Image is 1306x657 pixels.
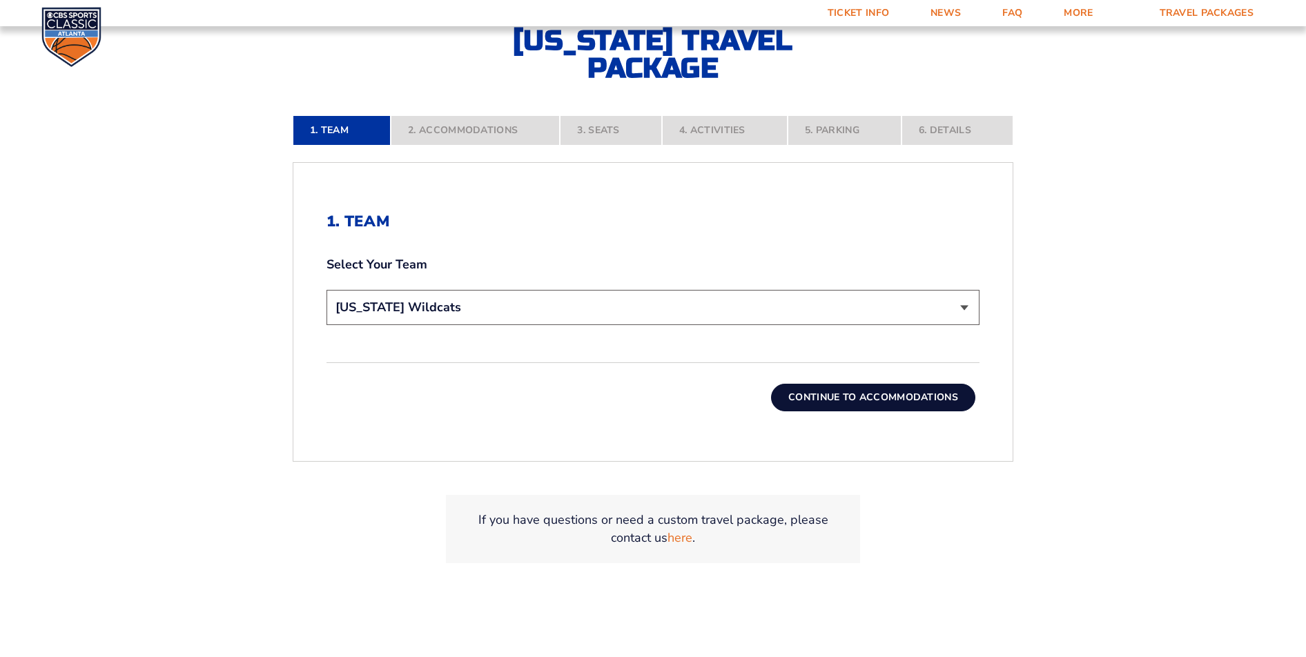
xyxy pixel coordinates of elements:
h2: [US_STATE] Travel Package [501,27,805,82]
button: Continue To Accommodations [771,384,975,411]
p: If you have questions or need a custom travel package, please contact us . [462,511,844,546]
h2: 1. Team [326,213,980,231]
label: Select Your Team [326,256,980,273]
img: CBS Sports Classic [41,7,101,67]
a: here [667,529,692,547]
